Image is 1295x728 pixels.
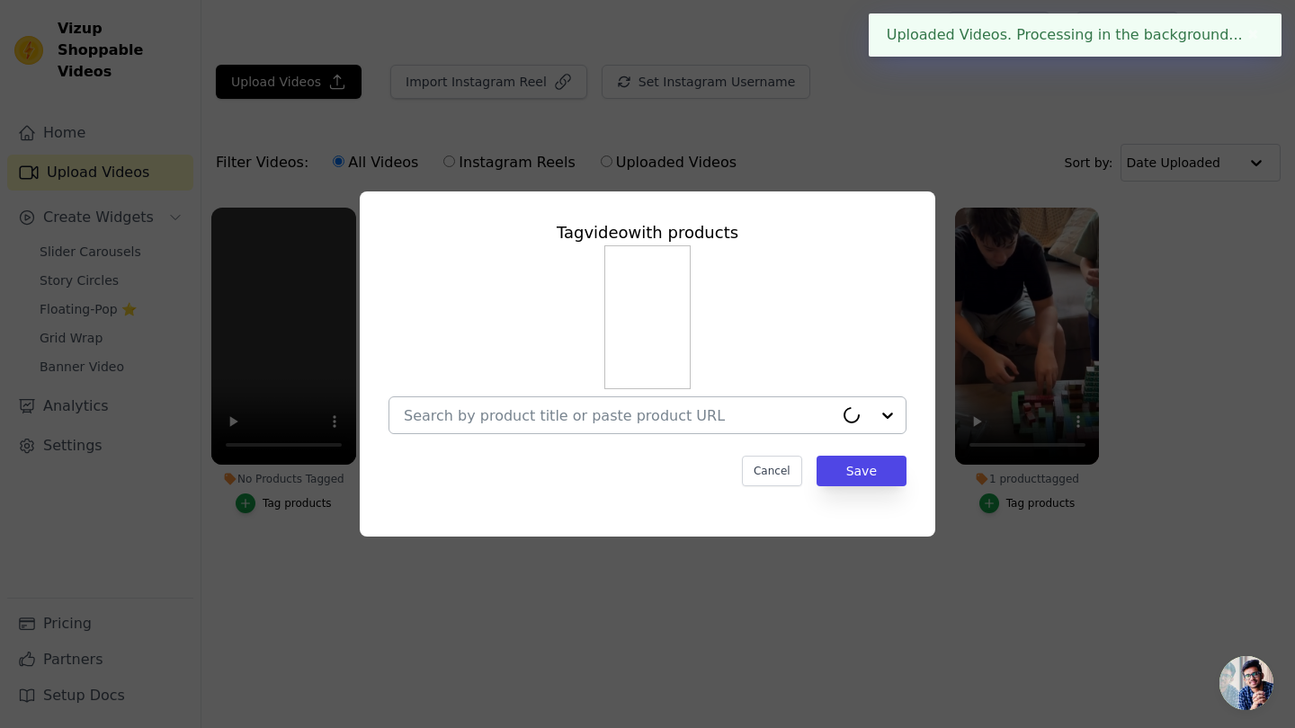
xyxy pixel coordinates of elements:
button: Close [1243,24,1264,46]
button: Cancel [742,456,802,486]
button: Save [817,456,906,486]
div: Uploaded Videos. Processing in the background... [869,13,1282,57]
div: Tag video with products [388,220,906,245]
input: Search by product title or paste product URL [404,407,834,424]
div: Aprire la chat [1219,656,1273,710]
